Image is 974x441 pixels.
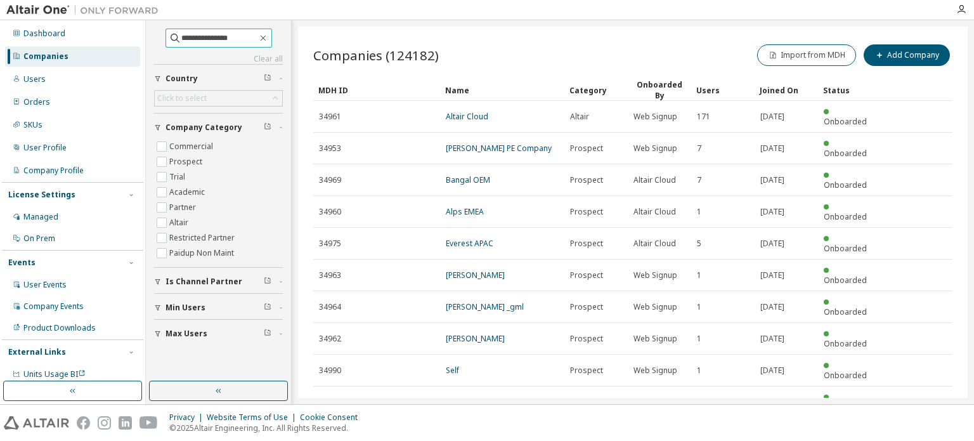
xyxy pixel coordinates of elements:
[207,412,300,423] div: Website Terms of Use
[824,275,867,286] span: Onboarded
[166,122,242,133] span: Company Category
[8,347,66,357] div: External Links
[169,230,237,246] label: Restricted Partner
[313,46,439,64] span: Companies (124182)
[824,116,867,127] span: Onboarded
[446,238,493,249] a: Everest APAC
[760,80,813,100] div: Joined On
[319,365,341,376] span: 34990
[154,320,283,348] button: Max Users
[446,397,500,407] a: Water-Gen Ltd.
[319,239,341,249] span: 34975
[264,122,271,133] span: Clear filter
[760,334,784,344] span: [DATE]
[445,80,559,100] div: Name
[318,80,435,100] div: MDH ID
[319,270,341,280] span: 34963
[696,80,750,100] div: Users
[570,270,603,280] span: Prospect
[760,397,784,407] span: [DATE]
[697,143,701,154] span: 7
[633,239,676,249] span: Altair Cloud
[157,93,207,103] div: Click to select
[264,303,271,313] span: Clear filter
[633,270,677,280] span: Web Signup
[4,416,69,430] img: altair_logo.svg
[633,175,676,185] span: Altair Cloud
[169,412,207,423] div: Privacy
[570,207,603,217] span: Prospect
[446,333,505,344] a: [PERSON_NAME]
[23,280,67,290] div: User Events
[446,365,459,376] a: Self
[570,239,603,249] span: Prospect
[169,215,191,230] label: Altair
[23,369,86,379] span: Units Usage BI
[570,365,603,376] span: Prospect
[319,397,341,407] span: 29796
[154,65,283,93] button: Country
[633,112,677,122] span: Web Signup
[264,277,271,287] span: Clear filter
[697,175,701,185] span: 7
[8,258,36,268] div: Events
[697,270,701,280] span: 1
[140,416,158,430] img: youtube.svg
[154,54,283,64] a: Clear all
[23,234,55,244] div: On Prem
[8,190,75,200] div: License Settings
[760,175,784,185] span: [DATE]
[570,175,603,185] span: Prospect
[319,207,341,217] span: 34960
[633,143,677,154] span: Web Signup
[633,397,677,407] span: Web Signup
[169,169,188,185] label: Trial
[23,212,58,222] div: Managed
[633,207,676,217] span: Altair Cloud
[864,44,950,66] button: Add Company
[633,365,677,376] span: Web Signup
[570,112,589,122] span: Altair
[166,74,198,84] span: Country
[169,200,198,215] label: Partner
[169,185,207,200] label: Academic
[23,74,46,84] div: Users
[166,329,207,339] span: Max Users
[760,365,784,376] span: [DATE]
[23,143,67,153] div: User Profile
[169,154,205,169] label: Prospect
[697,365,701,376] span: 1
[570,334,603,344] span: Prospect
[760,239,784,249] span: [DATE]
[319,112,341,122] span: 34961
[824,338,867,349] span: Onboarded
[23,51,68,62] div: Companies
[319,302,341,312] span: 34964
[319,175,341,185] span: 34969
[697,302,701,312] span: 1
[23,97,50,107] div: Orders
[760,302,784,312] span: [DATE]
[760,112,784,122] span: [DATE]
[824,211,867,222] span: Onboarded
[697,239,701,249] span: 5
[697,112,710,122] span: 171
[446,270,505,280] a: [PERSON_NAME]
[697,397,701,407] span: 1
[446,111,488,122] a: Altair Cloud
[446,206,484,217] a: Alps EMEA
[824,180,867,190] span: Onboarded
[824,148,867,159] span: Onboarded
[446,143,552,154] a: [PERSON_NAME] PE Company
[319,334,341,344] span: 34962
[446,301,524,312] a: [PERSON_NAME] _gml
[697,334,701,344] span: 1
[169,423,365,433] p: © 2025 Altair Engineering, Inc. All Rights Reserved.
[446,174,490,185] a: Bangal OEM
[23,29,65,39] div: Dashboard
[570,397,603,407] span: Prospect
[824,243,867,254] span: Onboarded
[760,143,784,154] span: [DATE]
[824,370,867,381] span: Onboarded
[155,91,282,106] div: Click to select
